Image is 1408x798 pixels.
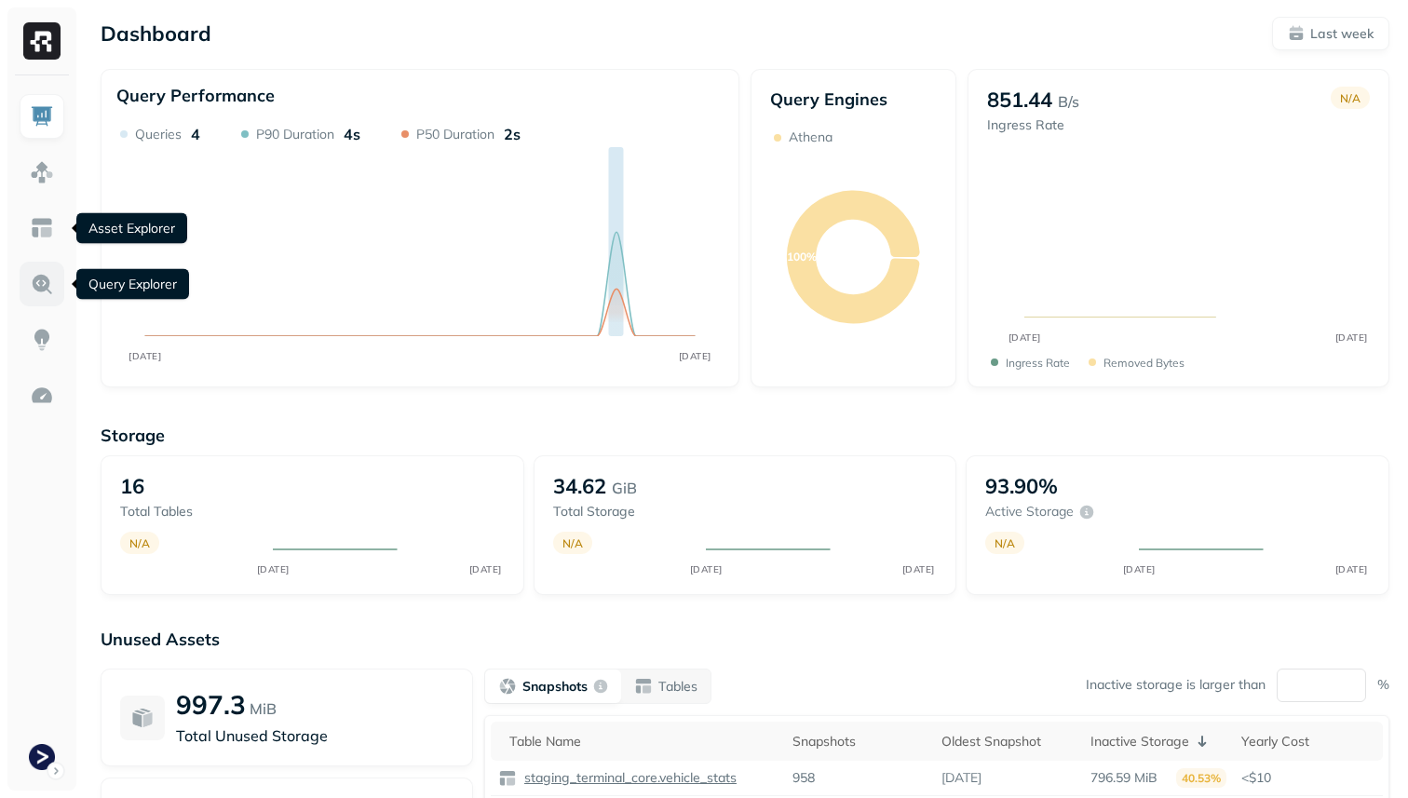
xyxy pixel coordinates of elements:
p: Last week [1310,25,1374,43]
img: Insights [30,328,54,352]
img: Asset Explorer [30,216,54,240]
p: <$10 [1241,769,1375,787]
tspan: [DATE] [902,563,935,575]
p: Total Unused Storage [176,724,454,747]
p: Snapshots [522,678,588,696]
tspan: [DATE] [469,563,502,575]
p: Ingress Rate [1006,356,1070,370]
p: Total storage [553,503,687,521]
p: P90 Duration [256,126,334,143]
p: P50 Duration [416,126,494,143]
p: Athena [789,128,833,146]
p: Queries [135,126,182,143]
p: 4s [344,125,360,143]
p: 997.3 [176,688,246,721]
p: Ingress Rate [987,116,1079,134]
img: Dashboard [30,104,54,128]
div: Snapshots [792,733,927,751]
p: Removed bytes [1103,356,1185,370]
p: N/A [995,536,1015,550]
p: N/A [1340,91,1361,105]
p: 4 [191,125,200,143]
p: 34.62 [553,473,606,499]
img: Assets [30,160,54,184]
tspan: [DATE] [1122,563,1155,575]
img: Terminal Staging [29,744,55,770]
p: Unused Assets [101,629,1389,650]
p: 16 [120,473,144,499]
tspan: [DATE] [257,563,290,575]
p: Inactive storage is larger than [1086,676,1266,694]
p: N/A [129,536,150,550]
p: Query Performance [116,85,275,106]
p: 958 [792,769,815,787]
div: Oldest Snapshot [941,733,1076,751]
tspan: [DATE] [1008,331,1040,344]
img: Optimization [30,384,54,408]
p: Dashboard [101,20,211,47]
p: 796.59 MiB [1090,769,1158,787]
p: [DATE] [941,769,982,787]
div: Yearly Cost [1241,733,1375,751]
div: Table Name [509,733,778,751]
img: Query Explorer [30,272,54,296]
p: GiB [612,477,637,499]
p: 2s [504,125,521,143]
p: Storage [101,425,1389,446]
p: B/s [1058,90,1079,113]
p: Total tables [120,503,254,521]
div: Query Explorer [76,269,189,300]
p: Active storage [985,503,1074,521]
a: staging_terminal_core.vehicle_stats [517,769,737,787]
img: table [498,769,517,788]
text: 100% [787,250,817,264]
div: Asset Explorer [76,213,187,244]
p: staging_terminal_core.vehicle_stats [521,769,737,787]
p: N/A [562,536,583,550]
button: Last week [1272,17,1389,50]
p: 851.44 [987,87,1052,113]
tspan: [DATE] [690,563,723,575]
tspan: [DATE] [1334,563,1367,575]
p: Query Engines [770,88,937,110]
tspan: [DATE] [1334,331,1367,344]
p: 40.53% [1176,768,1226,788]
tspan: [DATE] [129,350,161,362]
p: % [1377,676,1389,694]
p: Inactive Storage [1090,733,1189,751]
p: 93.90% [985,473,1058,499]
p: Tables [658,678,697,696]
img: Ryft [23,22,61,60]
tspan: [DATE] [679,350,711,362]
p: MiB [250,697,277,720]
